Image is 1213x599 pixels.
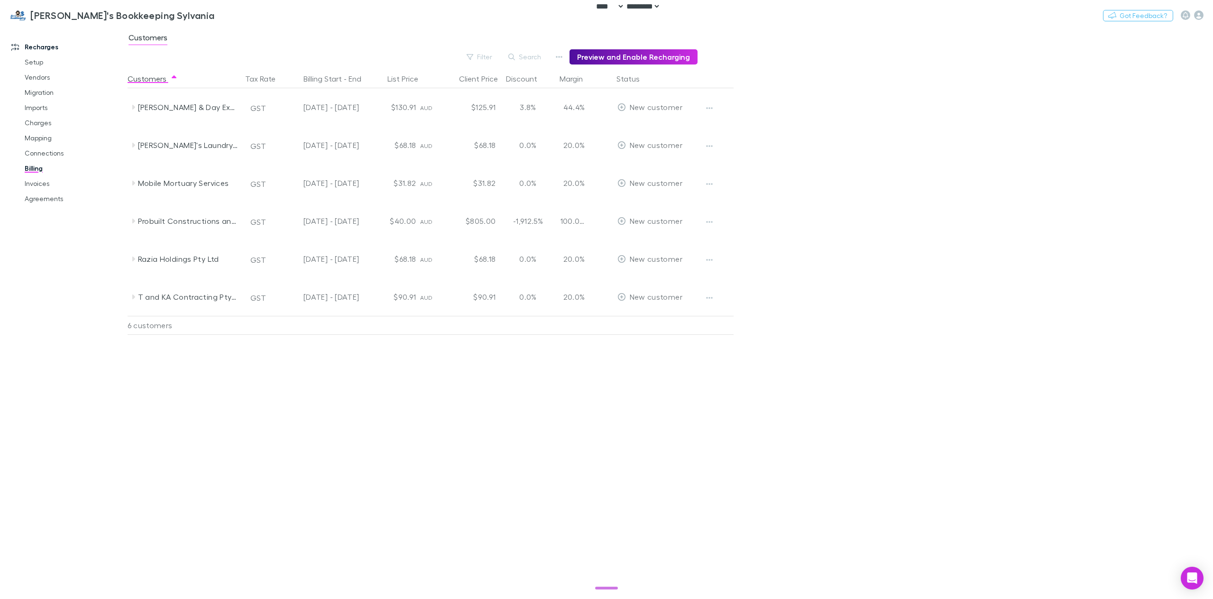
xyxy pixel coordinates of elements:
[282,240,359,278] div: [DATE] - [DATE]
[138,278,239,316] div: T and KA Contracting Pty Ltd
[246,214,270,230] button: GST
[443,240,500,278] div: $68.18
[561,101,585,113] p: 44.4%
[570,49,698,65] button: Preview and Enable Recharging
[561,291,585,303] p: 20.0%
[459,69,509,88] button: Client Price
[1103,10,1173,21] button: Got Feedback?
[15,130,133,146] a: Mapping
[128,240,738,278] div: Razia Holdings Pty LtdGST[DATE] - [DATE]$68.18AUD$68.180.0%20.0%EditNew customer
[9,9,27,21] img: Jim's Bookkeeping Sylvania's Logo
[363,202,420,240] div: $40.00
[504,51,547,63] button: Search
[363,126,420,164] div: $68.18
[282,202,359,240] div: [DATE] - [DATE]
[561,215,585,227] p: 100.0%
[138,126,239,164] div: [PERSON_NAME]'s Laundry Services [GEOGRAPHIC_DATA]
[363,278,420,316] div: $90.91
[387,69,430,88] button: List Price
[616,69,651,88] button: Status
[630,254,682,263] span: New customer
[15,176,133,191] a: Invoices
[15,161,133,176] a: Billing
[420,294,433,301] span: AUD
[500,240,557,278] div: 0.0%
[128,69,178,88] button: Customers
[560,69,594,88] button: Margin
[138,202,239,240] div: Probuilt Constructions and Developments Pty Ltd
[443,202,500,240] div: $805.00
[630,292,682,301] span: New customer
[246,290,270,305] button: GST
[363,164,420,202] div: $31.82
[246,176,270,192] button: GST
[561,139,585,151] p: 20.0%
[129,33,167,45] span: Customers
[15,146,133,161] a: Connections
[15,115,133,130] a: Charges
[420,218,433,225] span: AUD
[500,164,557,202] div: 0.0%
[630,140,682,149] span: New customer
[420,180,433,187] span: AUD
[1181,567,1204,590] div: Open Intercom Messenger
[128,202,738,240] div: Probuilt Constructions and Developments Pty LtdGST[DATE] - [DATE]$40.00AUD$805.00-1,912.5%100.0%E...
[15,70,133,85] a: Vendors
[15,191,133,206] a: Agreements
[561,177,585,189] p: 20.0%
[561,253,585,265] p: 20.0%
[363,88,420,126] div: $130.91
[128,316,241,335] div: 6 customers
[443,88,500,126] div: $125.91
[282,126,359,164] div: [DATE] - [DATE]
[420,104,433,111] span: AUD
[630,216,682,225] span: New customer
[420,142,433,149] span: AUD
[630,102,682,111] span: New customer
[500,202,557,240] div: -1,912.5%
[420,256,433,263] span: AUD
[500,88,557,126] div: 3.8%
[443,164,500,202] div: $31.82
[128,278,738,316] div: T and KA Contracting Pty LtdGST[DATE] - [DATE]$90.91AUD$90.910.0%20.0%EditNew customer
[128,164,738,202] div: Mobile Mortuary ServicesGST[DATE] - [DATE]$31.82AUD$31.820.0%20.0%EditNew customer
[128,88,738,126] div: [PERSON_NAME] & Day ExcavationsGST[DATE] - [DATE]$130.91AUD$125.913.8%44.4%EditNew customer
[246,138,270,154] button: GST
[462,51,498,63] button: Filter
[30,9,215,21] h3: [PERSON_NAME]'s Bookkeeping Sylvania
[4,4,221,27] a: [PERSON_NAME]'s Bookkeeping Sylvania
[138,88,239,126] div: [PERSON_NAME] & Day Excavations
[363,240,420,278] div: $68.18
[500,278,557,316] div: 0.0%
[443,126,500,164] div: $68.18
[138,240,239,278] div: Razia Holdings Pty Ltd
[282,278,359,316] div: [DATE] - [DATE]
[500,126,557,164] div: 0.0%
[303,69,373,88] button: Billing Start - End
[506,69,549,88] button: Discount
[282,164,359,202] div: [DATE] - [DATE]
[15,55,133,70] a: Setup
[246,101,270,116] button: GST
[128,126,738,164] div: [PERSON_NAME]'s Laundry Services [GEOGRAPHIC_DATA]GST[DATE] - [DATE]$68.18AUD$68.180.0%20.0%EditN...
[443,278,500,316] div: $90.91
[138,164,239,202] div: Mobile Mortuary Services
[630,178,682,187] span: New customer
[282,88,359,126] div: [DATE] - [DATE]
[245,69,287,88] button: Tax Rate
[15,100,133,115] a: Imports
[246,252,270,267] button: GST
[2,39,133,55] a: Recharges
[15,85,133,100] a: Migration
